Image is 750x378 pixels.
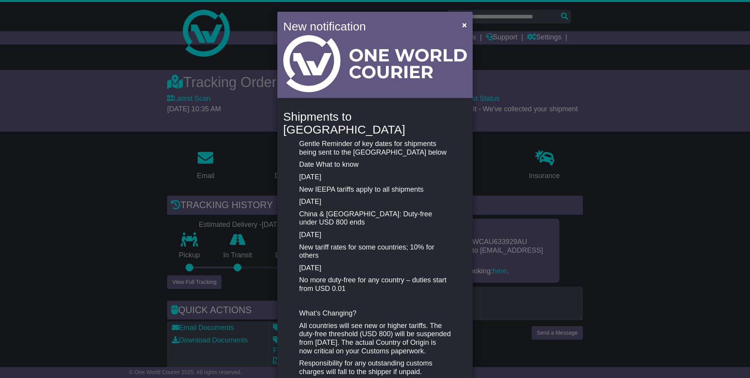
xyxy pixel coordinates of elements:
[299,322,451,355] p: All countries will see new or higher tariffs. The duty-free threshold (USD 800) will be suspended...
[299,276,451,293] p: No more duty-free for any country – duties start from USD 0.01
[283,110,467,136] h4: Shipments to [GEOGRAPHIC_DATA]
[299,140,451,157] p: Gentle Reminder of key dates for shipments being sent to the [GEOGRAPHIC_DATA] below
[299,359,451,376] p: Responsibility for any outstanding customs charges will fall to the shipper if unpaid.
[283,18,451,35] h4: New notification
[299,185,451,194] p: New IEEPA tariffs apply to all shipments
[299,173,451,182] p: [DATE]
[299,210,451,227] p: China & [GEOGRAPHIC_DATA]: Duty-free under USD 800 ends
[299,309,451,318] p: What’s Changing?
[299,243,451,260] p: New tariff rates for some countries; 10% for others
[299,160,451,169] p: Date What to know
[283,35,467,92] img: Light
[458,17,471,33] button: Close
[299,198,451,206] p: [DATE]
[462,20,467,29] span: ×
[299,231,451,239] p: [DATE]
[299,264,451,273] p: [DATE]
